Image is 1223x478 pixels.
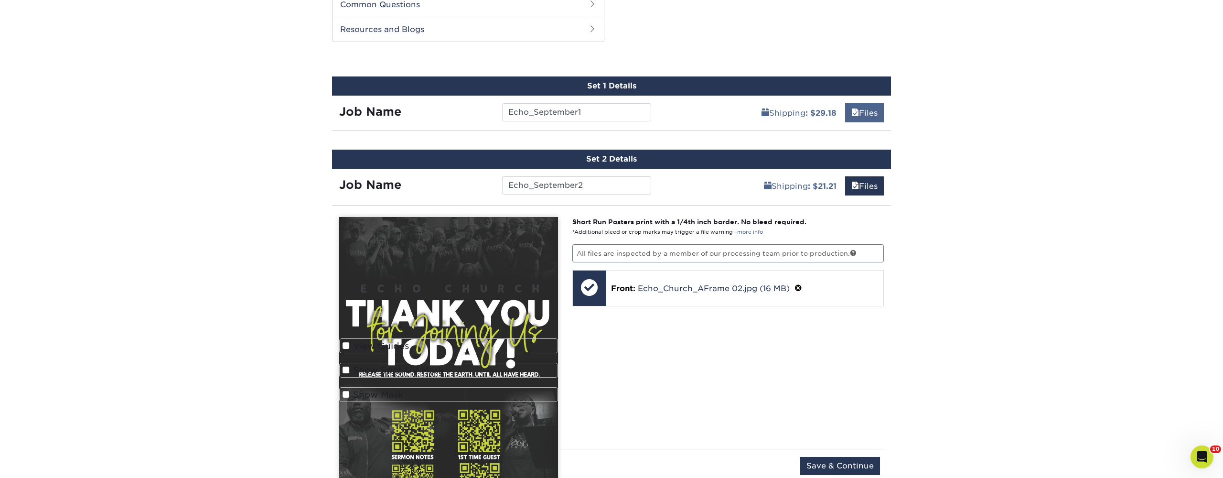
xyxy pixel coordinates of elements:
a: Shipping: $21.21 [758,176,843,196]
a: Echo_Church_AFrame 02.jpg (16 MB) [638,284,790,293]
strong: Job Name [339,105,401,119]
label: Show Mask [339,387,558,402]
a: Shipping: $29.18 [755,103,843,122]
a: more info [737,229,763,235]
label: View Guides [339,338,558,353]
span: files [851,109,859,118]
b: : $21.21 [808,182,837,191]
strong: Job Name [339,178,401,192]
a: Files [845,176,884,196]
span: files [851,182,859,191]
span: 10 [1210,445,1221,453]
input: Enter a job name [502,176,651,195]
b: : $29.18 [805,109,837,118]
div: Set 2 Details [332,150,891,169]
input: Enter a job name [502,103,651,121]
iframe: Intercom live chat [1191,445,1213,468]
input: Save & Continue [800,457,880,475]
iframe: Google Customer Reviews [2,449,81,475]
span: shipping [764,182,772,191]
div: Set 1 Details [332,76,891,96]
strong: Short Run Posters print with a 1/4th inch border. No bleed required. [572,218,806,226]
h2: Resources and Blogs [333,17,604,42]
p: All files are inspected by a member of our processing team prior to production. [572,244,884,262]
span: Front: [611,284,635,293]
small: *Additional bleed or crop marks may trigger a file warning – [572,229,763,235]
a: Files [845,103,884,122]
label: Show Spot UV Mask [339,363,558,378]
span: shipping [762,109,769,118]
